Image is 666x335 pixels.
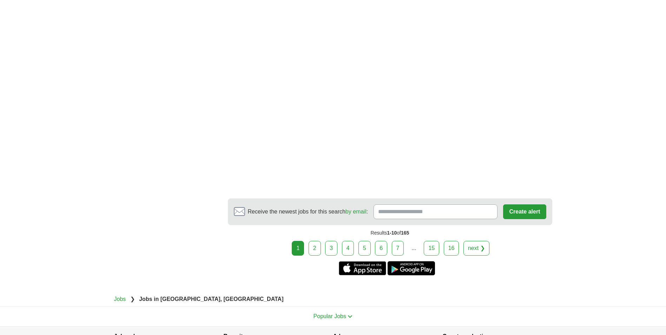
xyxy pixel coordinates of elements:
[407,241,421,255] div: ...
[401,230,409,236] span: 165
[325,241,337,256] a: 3
[292,241,304,256] div: 1
[339,261,386,275] a: Get the iPhone app
[463,241,489,256] a: next ❯
[348,315,352,318] img: toggle icon
[248,208,368,216] span: Receive the newest jobs for this search :
[114,296,126,302] a: Jobs
[358,241,371,256] a: 5
[424,241,439,256] a: 15
[388,261,435,275] a: Get the Android app
[314,313,346,319] span: Popular Jobs
[139,296,283,302] strong: Jobs in [GEOGRAPHIC_DATA], [GEOGRAPHIC_DATA]
[392,241,404,256] a: 7
[503,204,546,219] button: Create alert
[444,241,459,256] a: 16
[309,241,321,256] a: 2
[387,230,397,236] span: 1-10
[345,209,367,215] a: by email
[130,296,135,302] span: ❯
[228,225,552,241] div: Results of
[375,241,387,256] a: 6
[342,241,354,256] a: 4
